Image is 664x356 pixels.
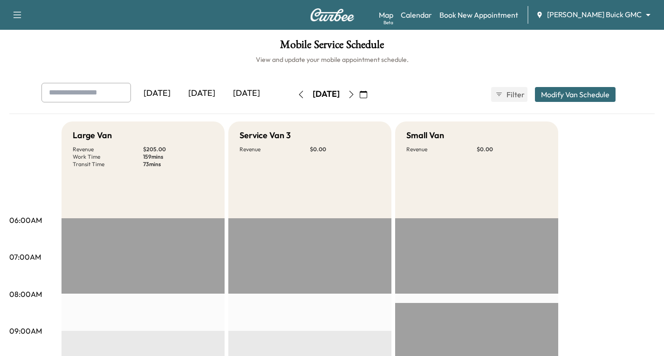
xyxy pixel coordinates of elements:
p: 09:00AM [9,325,42,336]
span: [PERSON_NAME] Buick GMC [547,9,642,20]
button: Modify Van Schedule [535,87,616,102]
p: 73 mins [143,161,213,168]
p: Transit Time [73,161,143,168]
p: 06:00AM [9,215,42,226]
img: Curbee Logo [310,8,355,21]
h5: Service Van 3 [240,129,291,142]
p: 08:00AM [9,289,42,300]
div: [DATE] [224,83,269,104]
a: Book New Appointment [439,9,518,20]
a: Calendar [401,9,432,20]
p: 07:00AM [9,251,41,262]
h5: Large Van [73,129,112,142]
p: 159 mins [143,153,213,161]
div: [DATE] [313,88,340,100]
span: Filter [507,89,523,100]
h6: View and update your mobile appointment schedule. [9,55,655,64]
button: Filter [491,87,527,102]
p: Revenue [240,146,310,153]
a: MapBeta [379,9,393,20]
p: Revenue [73,146,143,153]
p: Revenue [406,146,477,153]
div: Beta [383,19,393,26]
p: $ 205.00 [143,146,213,153]
div: [DATE] [135,83,179,104]
h5: Small Van [406,129,444,142]
p: $ 0.00 [477,146,547,153]
div: [DATE] [179,83,224,104]
p: Work Time [73,153,143,161]
p: $ 0.00 [310,146,380,153]
h1: Mobile Service Schedule [9,39,655,55]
